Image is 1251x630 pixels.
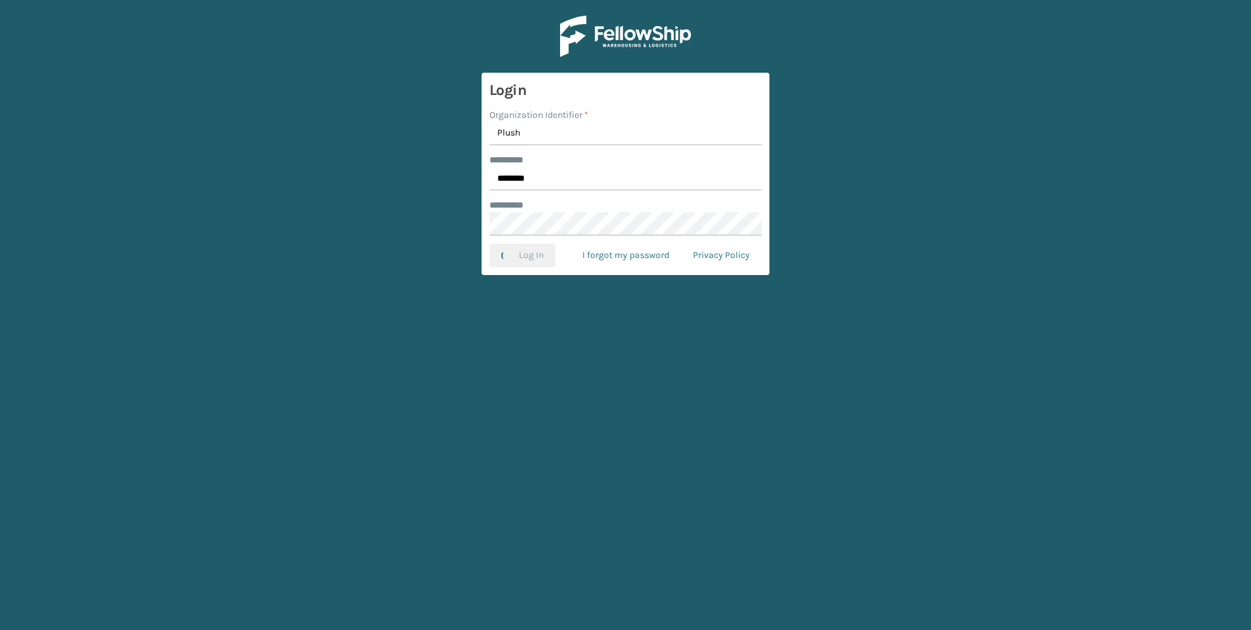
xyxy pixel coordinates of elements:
[560,16,691,57] img: Logo
[681,244,762,267] a: Privacy Policy
[489,81,762,100] h3: Login
[571,244,681,267] a: I forgot my password
[489,244,555,267] button: Log In
[489,108,588,122] label: Organization Identifier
